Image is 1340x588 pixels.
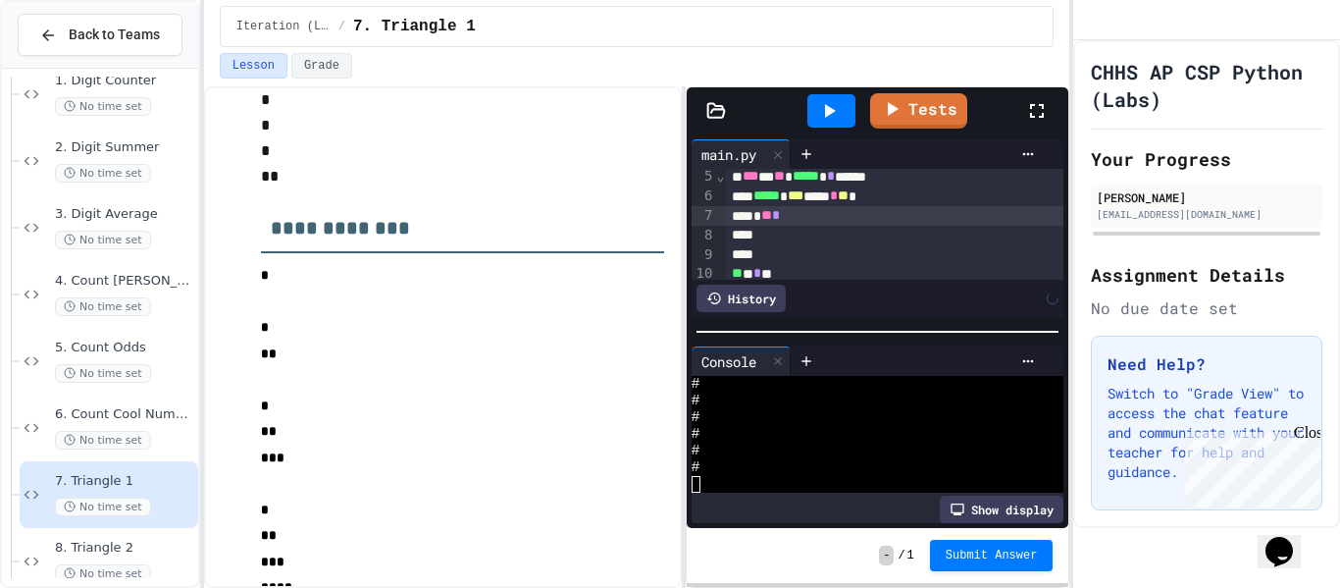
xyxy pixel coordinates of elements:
iframe: chat widget [1258,509,1320,568]
span: No time set [55,564,151,583]
div: main.py [692,139,791,169]
span: Back to Teams [69,25,160,45]
span: 1 [907,548,914,563]
div: Show display [940,496,1063,523]
span: 7. Triangle 1 [353,15,476,38]
span: No time set [55,97,151,116]
span: 1. Digit Counter [55,73,194,89]
div: No due date set [1091,296,1322,320]
span: # [692,393,700,409]
iframe: chat widget [1177,424,1320,508]
span: No time set [55,431,151,450]
span: Submit Answer [946,548,1038,563]
span: Iteration (Loops) [236,19,331,34]
p: Switch to "Grade View" to access the chat feature and communicate with your teacher for help and ... [1108,384,1306,482]
div: Console [692,351,766,372]
h1: CHHS AP CSP Python (Labs) [1091,58,1322,113]
button: Back to Teams [18,14,182,56]
span: Fold line [715,168,725,184]
span: No time set [55,498,151,516]
h2: Your Progress [1091,145,1322,173]
div: 7 [692,206,716,226]
div: 9 [692,245,716,265]
span: 4. Count [PERSON_NAME] [55,273,194,290]
h3: Need Help? [1108,352,1306,376]
div: [EMAIL_ADDRESS][DOMAIN_NAME] [1097,207,1316,222]
span: # [692,443,700,459]
span: # [692,459,700,476]
span: 2. Digit Summer [55,139,194,156]
span: 6. Count Cool Numbers [55,406,194,423]
div: 5 [692,167,716,187]
span: No time set [55,364,151,383]
button: Grade [291,53,352,79]
a: Tests [870,93,967,129]
span: / [338,19,345,34]
span: / [898,548,904,563]
span: No time set [55,164,151,183]
span: # [692,409,700,426]
h2: Assignment Details [1091,261,1322,289]
div: History [696,285,786,312]
span: No time set [55,297,151,316]
button: Lesson [220,53,287,79]
div: Console [692,347,791,376]
span: # [692,426,700,443]
span: 7. Triangle 1 [55,473,194,490]
span: # [692,376,700,393]
div: 8 [692,226,716,245]
div: [PERSON_NAME] [1097,188,1316,206]
span: - [879,546,894,565]
span: 5. Count Odds [55,340,194,356]
span: 3. Digit Average [55,206,194,223]
div: main.py [692,144,766,165]
span: 8. Triangle 2 [55,540,194,557]
div: 10 [692,264,716,284]
button: Submit Answer [930,540,1054,571]
span: No time set [55,231,151,249]
div: Chat with us now!Close [8,8,135,125]
div: 6 [692,187,716,206]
